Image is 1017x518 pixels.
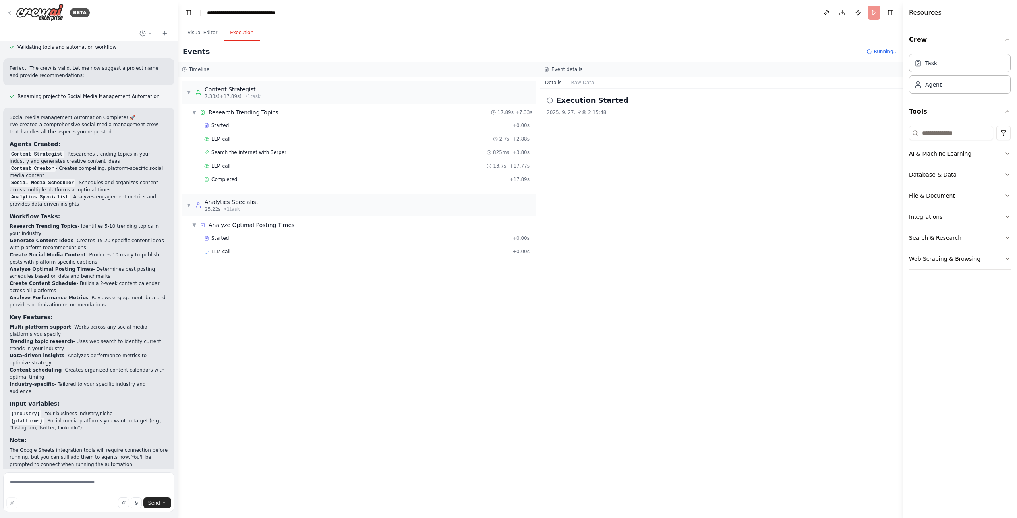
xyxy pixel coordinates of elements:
[499,136,509,142] span: 2.7s
[909,227,1011,248] button: Search & Research
[512,122,530,129] span: + 0.00s
[512,248,530,255] span: + 0.00s
[211,136,230,142] span: LLM call
[10,367,62,373] strong: Content scheduling
[10,352,168,366] li: - Analyzes performance metrics to optimize strategy
[10,266,168,280] li: - Determines best posting schedules based on data and benchmarks
[512,149,530,156] span: + 3.80s
[10,410,41,418] code: {industry}
[10,252,86,258] strong: Create Social Media Content
[512,235,530,241] span: + 0.00s
[181,25,224,41] button: Visual Editor
[10,251,168,266] li: - Produces 10 ready-to-publish posts with platform-specific captions
[10,324,168,338] li: - Works across any social media platforms you specify
[909,51,1011,100] div: Crew
[551,66,582,73] h3: Event details
[10,437,27,443] strong: Note:
[10,401,60,407] strong: Input Variables:
[512,136,530,142] span: + 2.88s
[136,29,155,38] button: Switch to previous chat
[10,281,77,286] strong: Create Content Schedule
[10,121,168,135] p: I've created a comprehensive social media management crew that handles all the aspects you reques...
[205,198,258,206] div: Analytics Specialist
[131,497,142,508] button: Click to speak your automation idea
[192,109,197,116] span: ▼
[10,194,70,201] code: Analytics Specialist
[224,206,240,212] span: • 1 task
[10,418,44,425] code: {platforms}
[245,93,261,100] span: • 1 task
[909,171,957,179] div: Database & Data
[515,109,532,116] span: + 7.33s
[493,149,509,156] span: 825ms
[497,109,514,116] span: 17.89s
[909,150,971,158] div: AI & Machine Learning
[909,255,980,263] div: Web Scraping & Browsing
[143,497,171,508] button: Send
[10,324,71,330] strong: Multi-platform support
[567,77,599,88] button: Raw Data
[10,150,168,165] li: - Researches trending topics in your industry and generates creative content ideas
[148,500,160,506] span: Send
[211,248,230,255] span: LLM call
[6,497,17,508] button: Improve this prompt
[205,206,221,212] span: 25.22s
[211,235,229,241] span: Started
[10,165,56,172] code: Content Creator
[509,163,530,169] span: + 17.77s
[10,151,64,158] code: Content Strategist
[874,48,898,55] span: Running...
[909,234,961,242] div: Search & Research
[10,238,73,243] strong: Generate Content Ideas
[909,164,1011,185] button: Database & Data
[10,114,168,121] h2: Social Media Management Automation Complete! 🚀
[909,206,1011,227] button: Integrations
[10,280,168,294] li: - Builds a 2-week content calendar across all platforms
[186,202,191,208] span: ▼
[547,109,896,116] div: 2025. 9. 27. 오후 2:15:48
[186,89,191,96] span: ▼
[10,213,60,220] strong: Workflow Tasks:
[211,176,237,183] span: Completed
[10,223,78,229] strong: Research Trending Topics
[10,417,168,431] li: - Social media platforms you want to target (e.g., "Instagram, Twitter, LinkedIn")
[10,223,168,237] li: - Identifies 5-10 trending topics in your industry
[207,9,296,17] nav: breadcrumb
[493,163,506,169] span: 13.7s
[16,4,64,21] img: Logo
[183,7,194,18] button: Hide left sidebar
[205,85,261,93] div: Content Strategist
[10,193,168,208] li: - Analyzes engagement metrics and provides data-driven insights
[10,381,54,387] strong: Industry-specific
[10,295,88,300] strong: Analyze Performance Metrics
[70,8,90,17] div: BETA
[909,123,1011,276] div: Tools
[10,339,73,344] strong: Trending topic research
[10,294,168,308] li: - Reviews engagement data and provides optimization recommendations
[10,179,75,187] code: Social Media Scheduler
[17,44,116,50] span: Validating tools and automation workflow
[10,314,53,320] strong: Key Features:
[909,100,1011,123] button: Tools
[909,143,1011,164] button: AI & Machine Learning
[909,192,955,200] div: File & Document
[10,410,168,417] li: - Your business industry/niche
[159,29,171,38] button: Start a new chat
[540,77,567,88] button: Details
[909,29,1011,51] button: Crew
[909,185,1011,206] button: File & Document
[10,447,168,468] p: The Google Sheets integration tools will require connection before running, but you can still add...
[211,122,229,129] span: Started
[192,222,197,228] span: ▼
[189,66,209,73] h3: Timeline
[10,381,168,395] li: - Tailored to your specific industry and audience
[118,497,129,508] button: Upload files
[17,93,160,100] span: Renaming project to Social Media Management Automation
[909,213,942,221] div: Integrations
[509,176,530,183] span: + 17.89s
[909,248,1011,269] button: Web Scraping & Browsing
[925,81,942,89] div: Agent
[211,149,286,156] span: Search the internet with Serper
[183,46,210,57] h2: Events
[885,7,896,18] button: Hide right sidebar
